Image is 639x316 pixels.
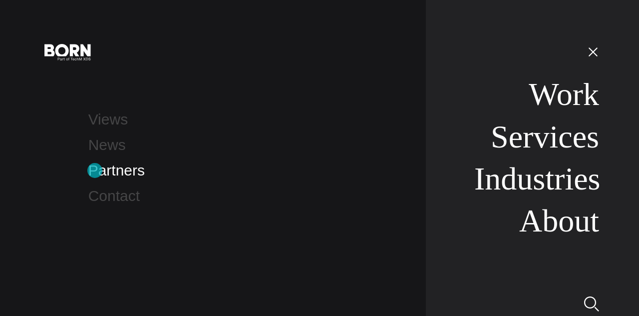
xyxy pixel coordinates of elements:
a: About [519,203,599,238]
button: Open [581,41,605,62]
a: Contact [88,187,140,204]
a: Industries [474,161,601,196]
a: Views [88,111,128,127]
a: News [88,136,126,153]
a: Partners [88,162,145,178]
a: Services [491,119,599,154]
img: Search [584,296,599,311]
a: Work [529,76,599,112]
